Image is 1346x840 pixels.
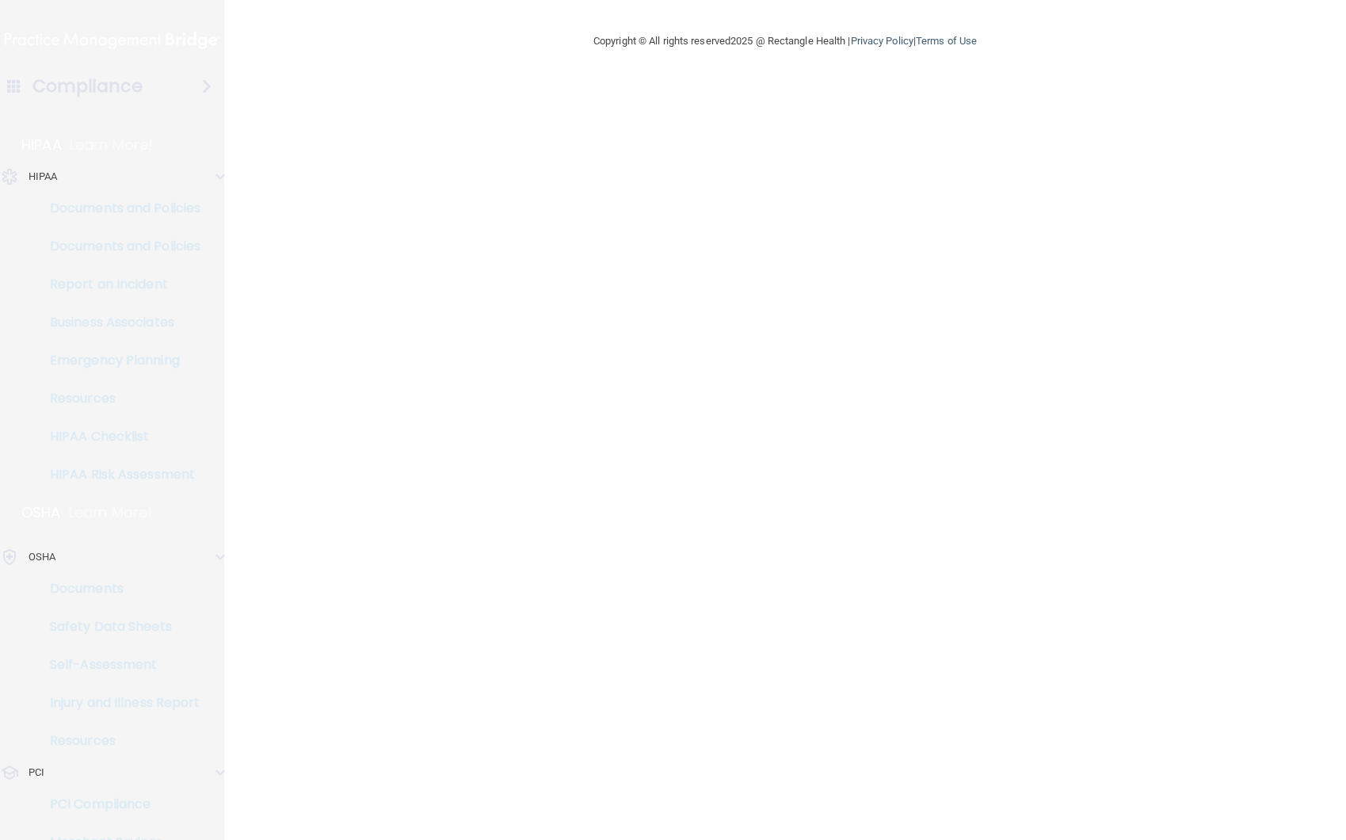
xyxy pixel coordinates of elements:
[10,467,227,483] p: HIPAA Risk Assessment
[10,695,227,711] p: Injury and Illness Report
[69,503,153,522] p: Learn More!
[29,763,44,782] p: PCI
[10,391,227,407] p: Resources
[10,315,227,330] p: Business Associates
[10,239,227,254] p: Documents and Policies
[21,503,61,522] p: OSHA
[916,35,977,47] a: Terms of Use
[10,429,227,445] p: HIPAA Checklist
[29,548,55,567] p: OSHA
[10,796,227,812] p: PCI Compliance
[21,136,62,155] p: HIPAA
[10,619,227,635] p: Safety Data Sheets
[10,581,227,597] p: Documents
[70,136,154,155] p: Learn More!
[10,200,227,216] p: Documents and Policies
[32,75,143,97] h4: Compliance
[5,25,220,56] img: PMB logo
[851,35,913,47] a: Privacy Policy
[10,657,227,673] p: Self-Assessment
[10,277,227,292] p: Report an Incident
[10,353,227,368] p: Emergency Planning
[496,16,1074,67] div: Copyright © All rights reserved 2025 @ Rectangle Health | |
[10,733,227,749] p: Resources
[29,167,58,186] p: HIPAA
